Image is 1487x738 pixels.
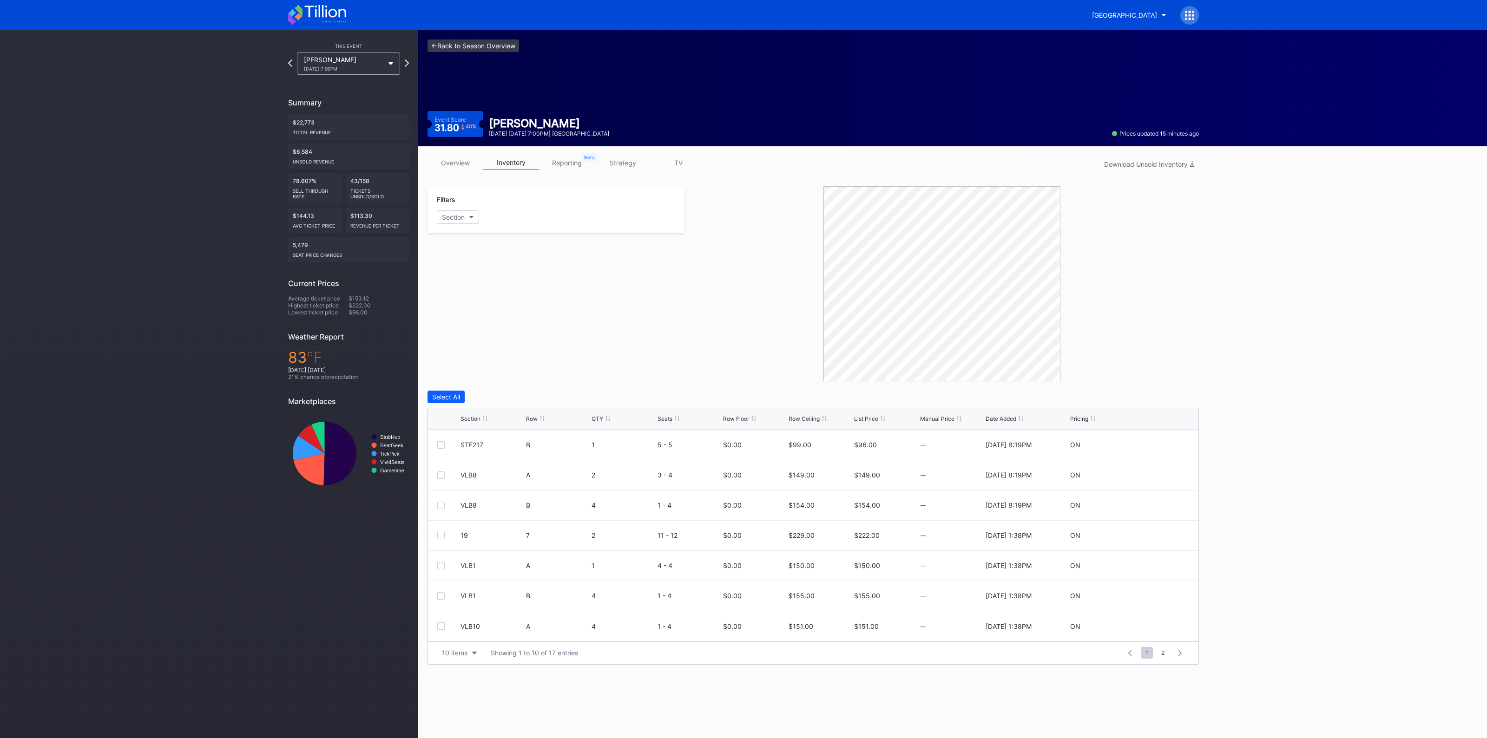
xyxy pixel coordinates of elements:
[526,531,589,539] div: 7
[986,471,1032,479] div: [DATE] 8:19PM
[461,531,524,539] div: 19
[380,443,403,448] text: SeatGeek
[986,622,1032,630] div: [DATE] 1:38PM
[428,156,483,170] a: overview
[288,279,409,288] div: Current Prices
[428,39,519,52] a: <-Back to Season Overview
[789,471,815,479] div: $149.00
[986,592,1032,600] div: [DATE] 1:38PM
[526,501,589,509] div: B
[651,156,706,170] a: TV
[723,592,742,600] div: $0.00
[592,531,655,539] div: 2
[1070,501,1080,509] div: ON
[1070,531,1080,539] div: ON
[437,210,479,224] button: Section
[986,531,1032,539] div: [DATE] 1:38PM
[349,309,409,316] div: $96.00
[1157,647,1169,659] span: 2
[1099,158,1199,170] button: Download Unsold Inventory
[592,622,655,630] div: 4
[380,434,401,440] text: StubHub
[986,441,1032,449] div: [DATE] 8:19PM
[854,441,877,449] div: $96.00
[293,155,404,164] div: Unsold Revenue
[461,501,524,509] div: VLB8
[854,415,878,422] div: List Price
[288,332,409,341] div: Weather Report
[428,391,465,403] button: Select All
[461,471,524,479] div: VLB8
[1112,130,1199,137] div: Prices updated 15 minutes ago
[1070,415,1088,422] div: Pricing
[658,622,721,630] div: 1 - 4
[288,237,409,262] div: 5,479
[380,459,405,465] text: VividSeats
[1085,7,1173,24] button: [GEOGRAPHIC_DATA]
[920,471,983,479] div: --
[526,415,538,422] div: Row
[350,184,405,199] div: Tickets Unsold/Sold
[854,622,879,630] div: $151.00
[986,501,1032,509] div: [DATE] 8:19PM
[592,441,655,449] div: 1
[854,592,880,600] div: $155.00
[526,622,589,630] div: A
[288,114,409,140] div: $22,773
[920,562,983,569] div: --
[288,413,409,494] svg: Chart title
[723,622,742,630] div: $0.00
[437,196,675,203] div: Filters
[723,471,742,479] div: $0.00
[380,468,404,473] text: Gametime
[1070,592,1080,600] div: ON
[288,373,409,380] div: 21 % chance of precipitation
[437,647,481,659] button: 10 items
[539,156,595,170] a: reporting
[349,302,409,309] div: $222.00
[789,415,820,422] div: Row Ceiling
[920,441,983,449] div: --
[483,156,539,170] a: inventory
[466,124,476,129] div: 40 %
[592,562,655,569] div: 1
[288,348,409,366] div: 83
[288,43,409,49] div: This Event
[461,592,524,600] div: VLB1
[595,156,651,170] a: strategy
[461,441,524,449] div: STE217
[349,295,409,302] div: $153.12
[288,144,409,169] div: $6,584
[293,126,404,135] div: Total Revenue
[723,501,742,509] div: $0.00
[288,208,342,233] div: $144.13
[288,173,342,204] div: 78.607%
[789,592,815,600] div: $155.00
[526,441,589,449] div: B
[491,649,578,657] div: Showing 1 to 10 of 17 entries
[461,415,480,422] div: Section
[723,531,742,539] div: $0.00
[432,393,460,401] div: Select All
[723,441,742,449] div: $0.00
[461,562,524,569] div: VLB1
[854,562,880,569] div: $150.00
[658,592,721,600] div: 1 - 4
[288,366,409,373] div: [DATE] [DATE]
[920,501,983,509] div: --
[789,441,811,449] div: $99.00
[658,441,721,449] div: 5 - 5
[489,117,609,130] div: [PERSON_NAME]
[304,66,384,72] div: [DATE] 7:00PM
[350,219,405,229] div: Revenue per ticket
[920,592,983,600] div: --
[920,531,983,539] div: --
[986,562,1032,569] div: [DATE] 1:38PM
[723,415,749,422] div: Row Floor
[658,562,721,569] div: 4 - 4
[658,471,721,479] div: 3 - 4
[1104,160,1194,168] div: Download Unsold Inventory
[592,501,655,509] div: 4
[1070,471,1080,479] div: ON
[346,173,409,204] div: 43/158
